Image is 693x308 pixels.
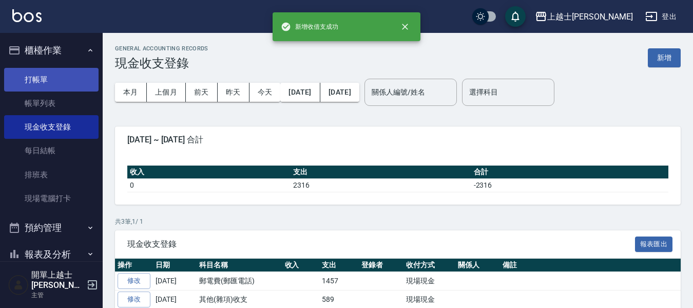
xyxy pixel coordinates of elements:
[403,272,455,291] td: 現場現金
[4,37,99,64] button: 櫃檯作業
[319,259,359,272] th: 支出
[547,10,633,23] div: 上越士[PERSON_NAME]
[127,178,291,192] td: 0
[115,56,208,70] h3: 現金收支登錄
[4,241,99,268] button: 報表及分析
[4,68,99,92] a: 打帳單
[127,135,668,145] span: [DATE] ~ [DATE] 合計
[282,259,320,272] th: 收入
[153,272,197,291] td: [DATE]
[4,92,99,115] a: 帳單列表
[320,83,359,102] button: [DATE]
[115,259,153,272] th: 操作
[291,166,471,179] th: 支出
[635,237,673,252] button: 報表匯出
[319,272,359,291] td: 1457
[31,270,84,291] h5: 開單上越士[PERSON_NAME]
[4,115,99,139] a: 現金收支登錄
[648,52,681,62] a: 新增
[455,259,500,272] th: 關係人
[186,83,218,102] button: 前天
[280,83,320,102] button: [DATE]
[12,9,42,22] img: Logo
[147,83,186,102] button: 上個月
[197,259,282,272] th: 科目名稱
[118,273,150,289] a: 修改
[471,166,668,179] th: 合計
[127,166,291,179] th: 收入
[115,45,208,52] h2: GENERAL ACCOUNTING RECORDS
[281,22,338,32] span: 新增收借支成功
[403,259,455,272] th: 收付方式
[648,48,681,67] button: 新增
[505,6,526,27] button: save
[4,214,99,241] button: 預約管理
[127,239,635,249] span: 現金收支登錄
[4,187,99,210] a: 現場電腦打卡
[115,83,147,102] button: 本月
[359,259,403,272] th: 登錄者
[291,178,471,192] td: 2316
[635,239,673,248] a: 報表匯出
[641,7,681,26] button: 登出
[394,15,416,38] button: close
[4,163,99,187] a: 排班表
[4,139,99,162] a: 每日結帳
[115,217,681,226] p: 共 3 筆, 1 / 1
[531,6,637,27] button: 上越士[PERSON_NAME]
[218,83,249,102] button: 昨天
[471,178,668,192] td: -2316
[118,292,150,307] a: 修改
[31,291,84,300] p: 主管
[249,83,281,102] button: 今天
[8,275,29,295] img: Person
[197,272,282,291] td: 郵電費(郵匯電話)
[153,259,197,272] th: 日期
